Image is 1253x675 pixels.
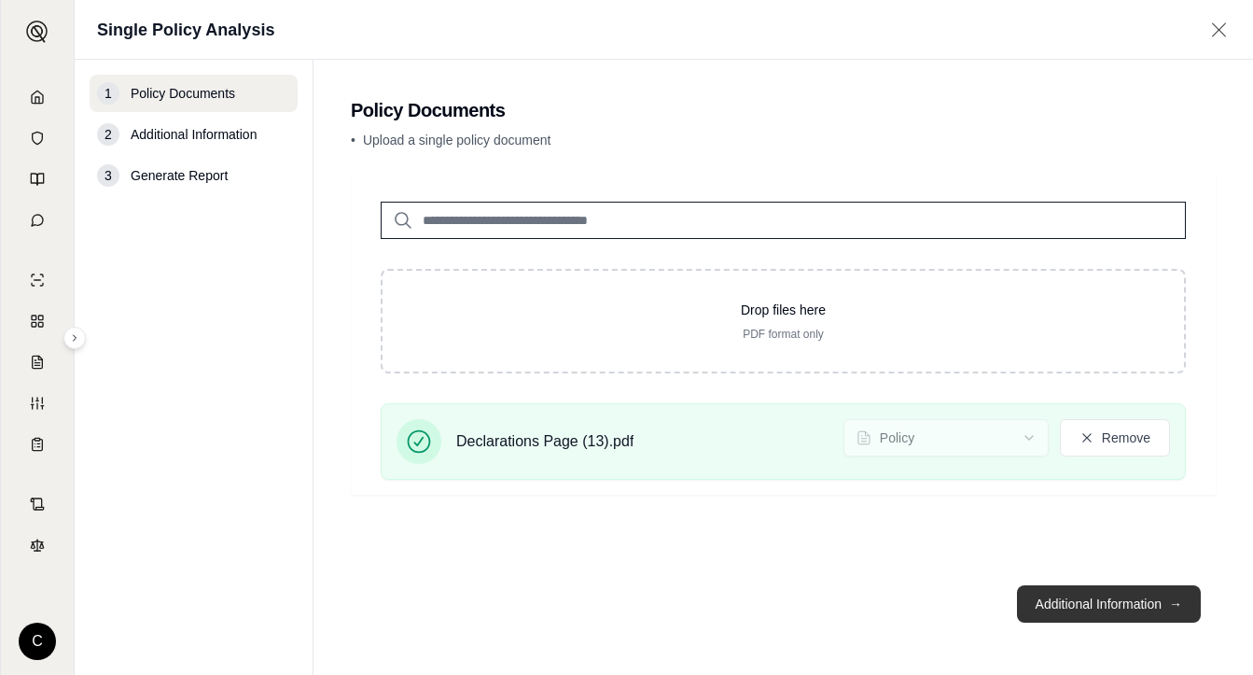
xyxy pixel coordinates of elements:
a: Single Policy [12,261,63,299]
a: Coverage Table [12,426,63,463]
p: PDF format only [412,327,1154,342]
span: Additional Information [131,125,257,144]
a: Legal Search Engine [12,527,63,564]
span: Declarations Page (13).pdf [456,430,633,453]
a: Contract Analysis [12,485,63,523]
span: → [1169,595,1182,613]
span: • [351,133,355,148]
a: Chat [12,202,63,239]
div: 2 [97,123,119,146]
a: Home [12,78,63,116]
h2: Policy Documents [351,97,1216,123]
a: Policy Comparisons [12,302,63,340]
span: Generate Report [131,166,228,185]
div: 1 [97,82,119,105]
div: 3 [97,164,119,187]
a: Documents Vault [12,120,63,157]
span: Policy Documents [131,84,235,103]
p: Drop files here [412,301,1154,319]
button: Expand sidebar [19,13,56,50]
a: Claim Coverage [12,344,63,381]
button: Expand sidebar [63,327,86,349]
button: Remove [1060,419,1170,457]
a: Custom Report [12,385,63,422]
h1: Single Policy Analysis [97,17,274,43]
button: Additional Information→ [1017,585,1201,623]
div: C [19,623,56,660]
img: Expand sidebar [26,21,49,43]
span: Upload a single policy document [363,133,551,148]
a: Prompt Library [12,161,63,198]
